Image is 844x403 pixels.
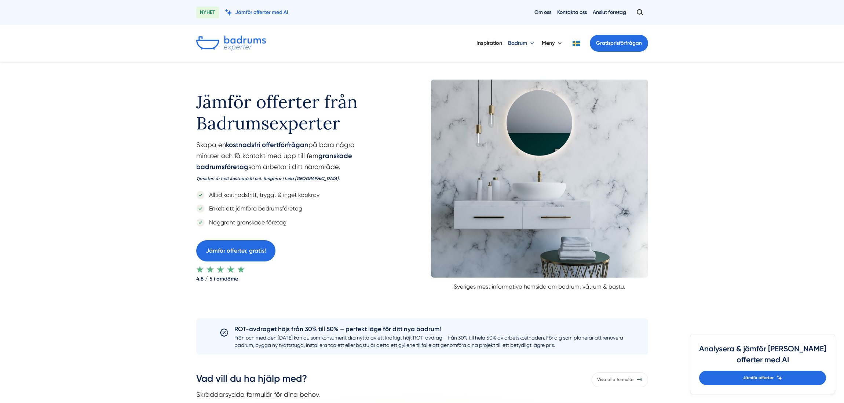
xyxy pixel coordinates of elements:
[632,6,648,19] button: Öppna sök
[234,324,625,334] h5: ROT-avdraget höjs från 30% till 50% – perfekt läge för ditt nya badrum!
[196,139,384,187] p: Skapa en på bara några minuter och få kontakt med upp till fem som arbetar i ditt närområde.
[476,34,502,52] a: Inspiration
[699,343,826,371] h4: Analysera & jämför [PERSON_NAME] offerter med AI
[196,80,384,139] h1: Jämför offerter från Badrumsexperter
[196,389,320,400] p: Skräddarsydda formulär för dina behov.
[225,9,288,16] a: Jämför offerter med AI
[508,34,536,53] button: Badrum
[196,372,320,389] h3: Vad vill du ha hjälp med?
[431,278,648,291] p: Sveriges mest informativa hemsida om badrum, våtrum & bastu.
[226,141,308,149] strong: kostnadsfri offertförfrågan
[196,36,266,51] img: Badrumsexperter.se logotyp
[590,35,648,52] a: Gratisprisförfrågan
[235,9,288,16] span: Jämför offerter med AI
[596,40,610,46] span: Gratis
[534,9,551,16] a: Om oss
[196,273,384,282] strong: 4.8 / 5 i omdöme
[431,80,648,278] img: Badrumsexperter omslagsbild
[557,9,587,16] a: Kontakta oss
[234,334,625,349] p: Från och med den [DATE] kan du som konsument dra nytta av ett kraftigt höjt ROT-avdrag – från 30%...
[196,240,275,261] a: Jämför offerter, gratis!
[743,374,774,381] span: Jämför offerter
[205,204,302,213] p: Enkelt att jämföra badrumsföretag
[196,7,219,18] span: NYHET
[592,372,648,387] a: Visa alla formulär
[196,176,340,181] i: Tjänsten är helt kostnadsfri och fungerar i hela [GEOGRAPHIC_DATA].
[205,218,286,227] p: Noggrant granskade företag
[593,9,626,16] a: Anslut företag
[597,376,634,383] span: Visa alla formulär
[542,34,563,53] button: Meny
[205,190,319,199] p: Alltid kostnadsfritt, tryggt & inget köpkrav
[699,371,826,385] a: Jämför offerter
